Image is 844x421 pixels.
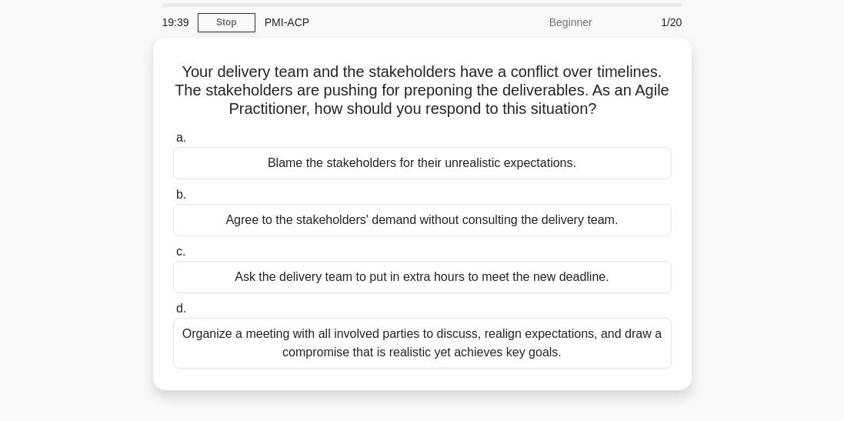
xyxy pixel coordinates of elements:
div: Ask the delivery team to put in extra hours to meet the new deadline. [173,261,672,293]
span: b. [176,188,186,201]
span: a. [176,131,186,144]
div: 19:39 [153,7,198,38]
a: Stop [198,13,255,32]
div: Agree to the stakeholders' demand without consulting the delivery team. [173,204,672,236]
span: c. [176,245,185,258]
div: Blame the stakeholders for their unrealistic expectations. [173,147,672,179]
div: Organize a meeting with all involved parties to discuss, realign expectations, and draw a comprom... [173,318,672,369]
div: PMI-ACP [255,7,467,38]
div: 1/20 [602,7,692,38]
h5: Your delivery team and the stakeholders have a conflict over timelines. The stakeholders are push... [172,62,673,119]
div: Beginner [467,7,602,38]
span: d. [176,302,186,315]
